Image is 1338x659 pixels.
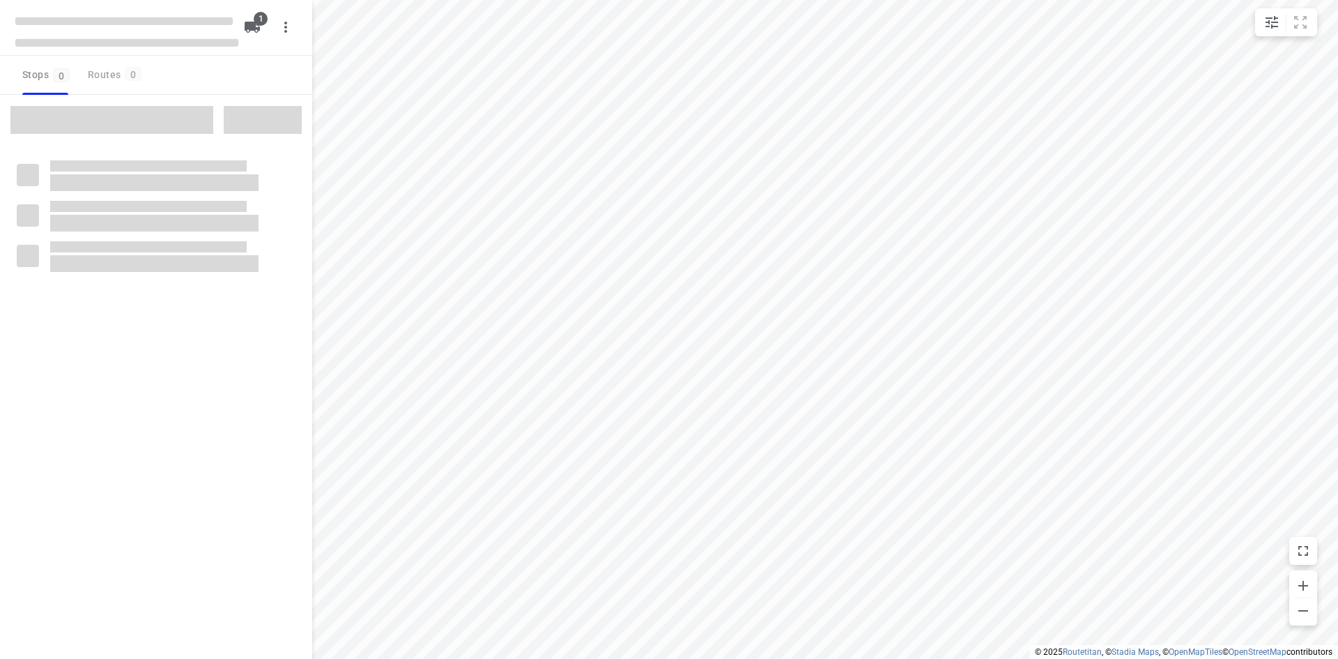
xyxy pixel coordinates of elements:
[1112,647,1159,657] a: Stadia Maps
[1255,8,1317,36] div: small contained button group
[1035,647,1332,657] li: © 2025 , © , © © contributors
[1063,647,1102,657] a: Routetitan
[1169,647,1222,657] a: OpenMapTiles
[1229,647,1286,657] a: OpenStreetMap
